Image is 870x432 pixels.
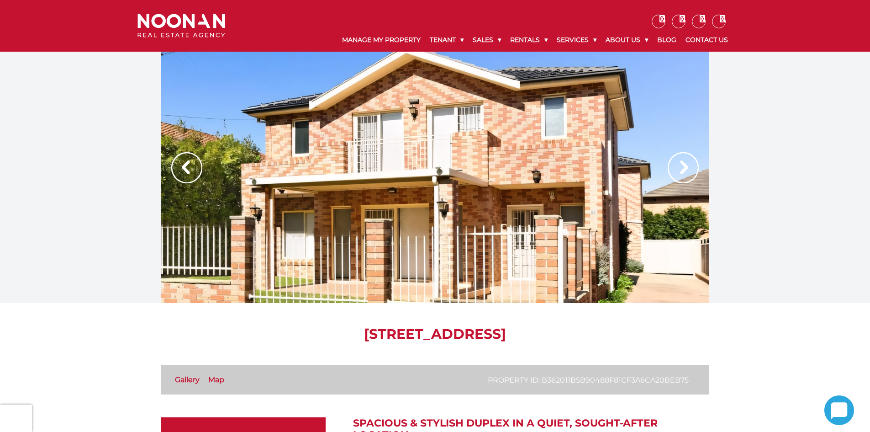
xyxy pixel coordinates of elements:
[175,375,200,384] a: Gallery
[601,28,653,52] a: About Us
[208,375,224,384] a: Map
[506,28,552,52] a: Rentals
[137,14,225,38] img: Noonan Real Estate Agency
[425,28,468,52] a: Tenant
[653,28,681,52] a: Blog
[552,28,601,52] a: Services
[668,152,699,183] img: Arrow slider
[681,28,733,52] a: Contact Us
[337,28,425,52] a: Manage My Property
[468,28,506,52] a: Sales
[161,326,709,342] h1: [STREET_ADDRESS]
[171,152,202,183] img: Arrow slider
[488,374,689,386] p: Property ID: b362011b5b90488f81cf3a6ca20beb75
